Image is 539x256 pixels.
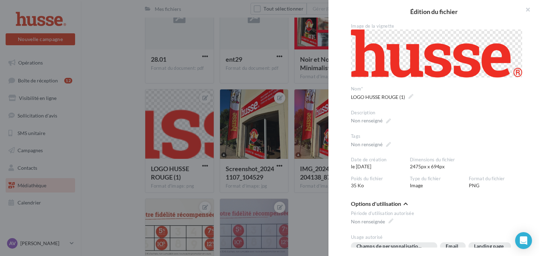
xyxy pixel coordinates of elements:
[351,201,401,207] span: Options d'utilisation
[351,141,382,148] div: Non renseigné
[410,157,522,163] div: Dimensions du fichier
[351,200,408,209] button: Options d'utilisation
[469,176,522,182] div: Format du fichier
[340,8,528,15] h2: Édition du fichier
[351,210,522,217] div: Période d’utilisation autorisée
[351,217,393,227] span: Non renseignée
[410,157,528,170] div: 2475px x 694px
[351,116,391,126] span: Non renseigné
[410,176,463,182] div: Type du fichier
[410,176,469,189] div: Image
[351,110,522,116] div: Description
[351,176,404,182] div: Poids du fichier
[351,234,522,241] div: Usage autorisé
[469,176,528,189] div: PNG
[357,244,430,249] span: Champs de personnalisatio...
[446,244,459,249] div: Email
[474,244,504,249] div: Landing page
[351,133,522,140] div: Tags
[515,232,532,249] div: Open Intercom Messenger
[351,92,413,102] span: LOGO HUSSE ROUGE (1)
[351,23,522,29] div: Image de la vignette
[351,176,410,189] div: 35 Ko
[351,29,522,78] img: LOGO HUSSE ROUGE (1)
[351,157,410,170] div: le [DATE]
[351,157,404,163] div: Date de création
